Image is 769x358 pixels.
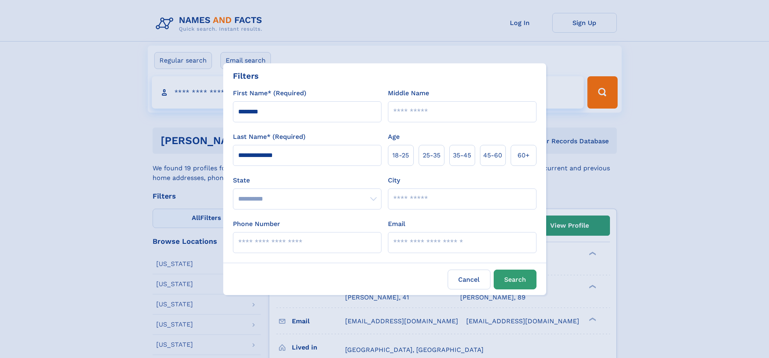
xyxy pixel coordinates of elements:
label: Middle Name [388,88,429,98]
span: 35‑45 [453,151,471,160]
label: Age [388,132,400,142]
label: State [233,176,381,185]
label: Email [388,219,405,229]
div: Filters [233,70,259,82]
span: 18‑25 [392,151,409,160]
label: First Name* (Required) [233,88,306,98]
label: Phone Number [233,219,280,229]
span: 25‑35 [423,151,440,160]
button: Search [494,270,536,289]
span: 45‑60 [483,151,502,160]
span: 60+ [518,151,530,160]
label: Cancel [448,270,490,289]
label: Last Name* (Required) [233,132,306,142]
label: City [388,176,400,185]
